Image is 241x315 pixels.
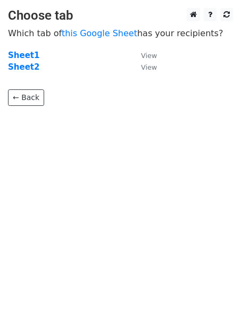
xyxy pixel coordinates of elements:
a: this Google Sheet [62,28,137,38]
a: View [130,51,157,60]
a: Sheet1 [8,51,39,60]
a: Sheet2 [8,62,39,72]
small: View [141,63,157,71]
small: View [141,52,157,60]
p: Which tab of has your recipients? [8,28,233,39]
h3: Choose tab [8,8,233,23]
a: ← Back [8,89,44,106]
a: View [130,62,157,72]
